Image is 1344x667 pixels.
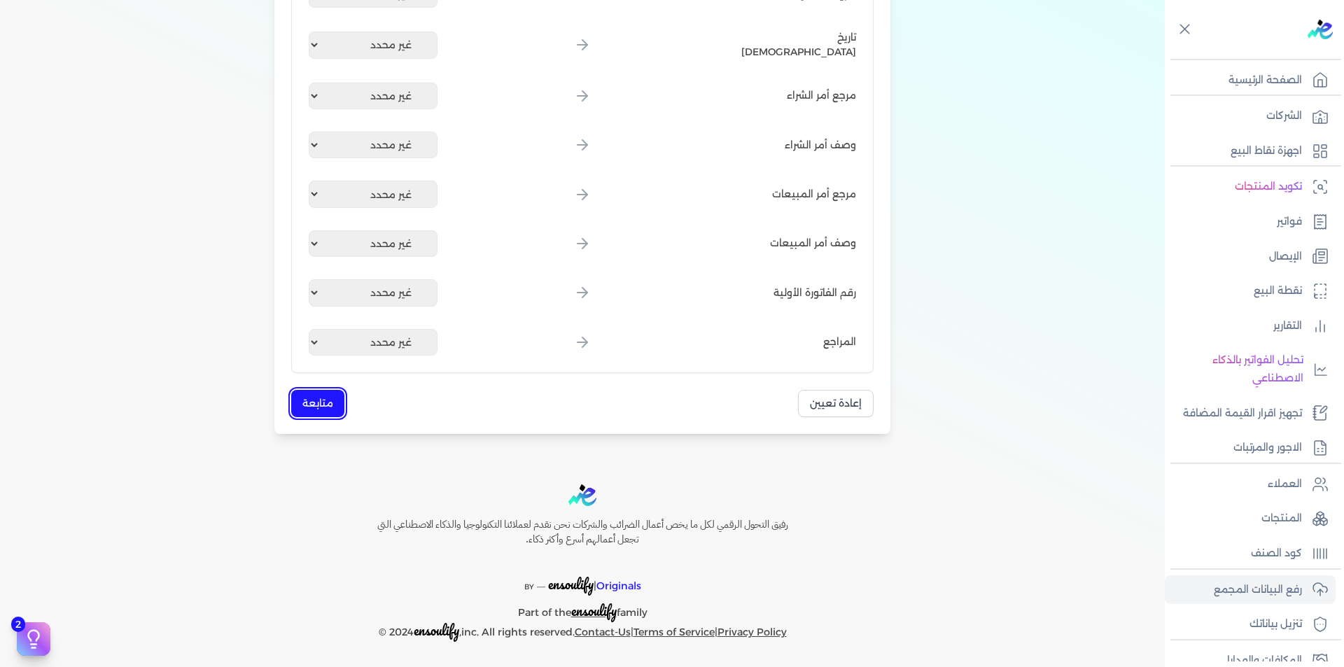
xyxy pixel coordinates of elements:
[1214,581,1302,599] p: رفع البيانات المجمع
[537,579,545,588] sup: __
[728,30,857,59] span: تاريخ [DEMOGRAPHIC_DATA]
[1273,317,1302,335] p: التقارير
[717,626,787,638] a: Privacy Policy
[1165,276,1336,306] a: نقطة البيع
[1228,71,1302,90] p: الصفحة الرئيسية
[1268,475,1302,493] p: العملاء
[1165,66,1336,95] a: الصفحة الرئيسية
[770,236,856,251] span: وصف أمر المبيعات
[571,606,617,619] a: ensoulify
[1231,142,1302,160] p: اجهزة نقاط البيع
[596,580,641,592] span: Originals
[1254,282,1302,300] p: نقطة البيع
[1249,615,1302,633] p: تنزيل بياناتك
[347,596,818,622] p: Part of the family
[823,335,856,349] span: المراجع
[633,626,715,638] a: Terms of Service
[1165,399,1336,428] a: تجهيز اقرار القيمة المضافة
[17,622,50,656] button: 2
[1269,248,1302,266] p: الإيصال
[1277,213,1302,231] p: فواتير
[773,286,856,300] span: رقم الفاتورة الأولية
[11,617,25,632] span: 2
[1172,351,1303,387] p: تحليل الفواتير بالذكاء الاصطناعي
[1165,136,1336,166] a: اجهزة نقاط البيع
[524,582,534,591] span: BY
[568,484,596,506] img: logo
[1165,172,1336,202] a: تكويد المنتجات
[772,187,856,202] span: مرجع أمر المبيعات
[1165,433,1336,463] a: الاجور والمرتبات
[1165,101,1336,131] a: الشركات
[1261,510,1302,528] p: المنتجات
[291,390,344,417] button: متابعة
[1165,539,1336,568] a: كود الصنف
[347,559,818,596] p: |
[414,619,459,641] span: ensoulify
[347,622,818,642] p: © 2024 ,inc. All rights reserved. | |
[785,138,856,153] span: وصف أمر الشراء
[798,390,874,417] button: إعادة تعيين
[1165,207,1336,237] a: فواتير
[1266,107,1302,125] p: الشركات
[1165,311,1336,341] a: التقارير
[548,573,594,595] span: ensoulify
[1308,20,1333,39] img: logo
[1165,242,1336,272] a: الإيصال
[1165,575,1336,605] a: رفع البيانات المجمع
[1165,346,1336,393] a: تحليل الفواتير بالذكاء الاصطناعي
[347,517,818,547] h6: رفيق التحول الرقمي لكل ما يخص أعمال الضرائب والشركات نحن نقدم لعملائنا التكنولوجيا والذكاء الاصطن...
[1165,470,1336,499] a: العملاء
[787,88,856,103] span: مرجع أمر الشراء
[575,626,631,638] a: Contact-Us
[1165,504,1336,533] a: المنتجات
[1183,405,1302,423] p: تجهيز اقرار القيمة المضافة
[1251,545,1302,563] p: كود الصنف
[1235,178,1302,196] p: تكويد المنتجات
[571,600,617,622] span: ensoulify
[1233,439,1302,457] p: الاجور والمرتبات
[1165,610,1336,639] a: تنزيل بياناتك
